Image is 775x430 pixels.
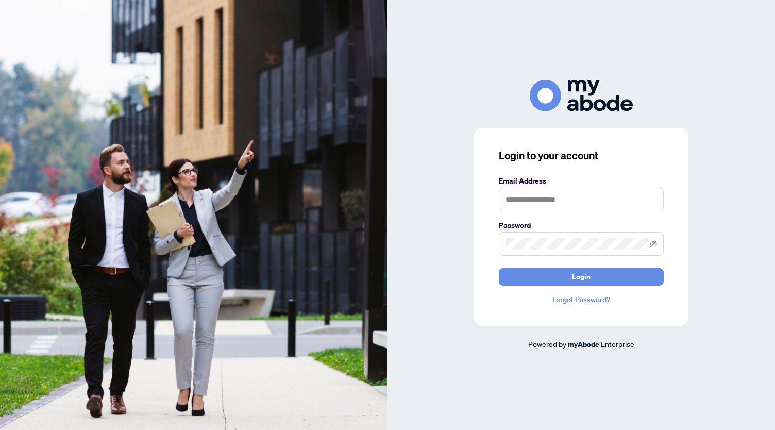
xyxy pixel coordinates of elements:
[499,220,664,231] label: Password
[650,240,657,247] span: eye-invisible
[499,294,664,305] a: Forgot Password?
[568,339,599,350] a: myAbode
[601,339,634,349] span: Enterprise
[499,175,664,187] label: Email Address
[530,80,633,111] img: ma-logo
[499,148,664,163] h3: Login to your account
[572,269,591,285] span: Login
[528,339,566,349] span: Powered by
[499,268,664,286] button: Login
